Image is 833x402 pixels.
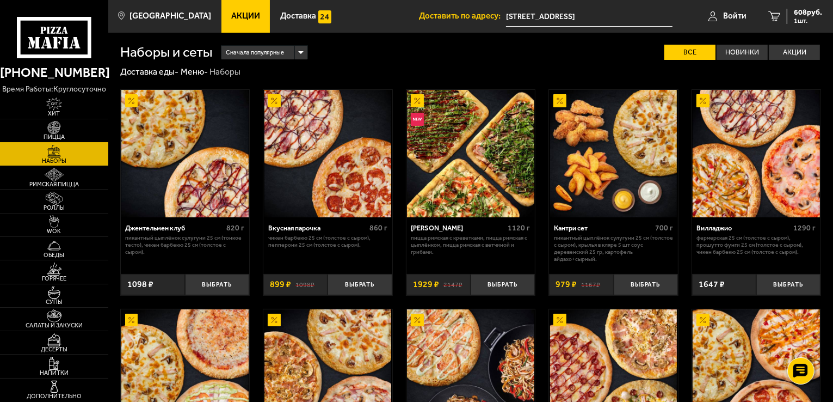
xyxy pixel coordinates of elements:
img: Акционный [696,314,709,327]
p: Пикантный цыплёнок сулугуни 25 см (тонкое тесто), Чикен Барбекю 25 см (толстое с сыром). [125,235,244,255]
label: Новинки [717,45,768,60]
img: Акционный [553,94,566,107]
button: Выбрать [756,274,820,295]
p: Фермерская 25 см (толстое с сыром), Прошутто Фунги 25 см (толстое с сыром), Чикен Барбекю 25 см (... [696,235,816,255]
button: Выбрать [185,274,249,295]
span: 820 г [226,223,244,233]
span: Сначала популярные [226,45,284,61]
span: Акции [231,12,260,20]
a: АкционныйДжентельмен клуб [121,90,250,217]
span: [GEOGRAPHIC_DATA] [129,12,211,20]
span: Войти [723,12,746,20]
span: 700 г [655,223,673,233]
span: 1098 ₽ [127,280,153,289]
span: 1290 г [794,223,816,233]
a: АкционныйКантри сет [549,90,678,217]
img: Акционный [125,314,138,327]
img: Акционный [411,314,424,327]
span: 1 шт. [794,17,822,24]
h1: Наборы и сеты [120,45,213,59]
s: 1098 ₽ [295,280,314,289]
img: Акционный [553,314,566,327]
button: Выбрать [328,274,392,295]
img: Акционный [696,94,709,107]
s: 2147 ₽ [443,280,462,289]
button: Выбрать [614,274,678,295]
s: 1167 ₽ [581,280,600,289]
a: АкционныйВкусная парочка [263,90,392,217]
span: 608 руб. [794,9,822,16]
div: Наборы [209,66,240,78]
img: Вкусная парочка [264,90,392,217]
div: Джентельмен клуб [125,224,224,232]
img: Вилладжио [693,90,820,217]
div: Вкусная парочка [268,224,367,232]
span: 1929 ₽ [413,280,439,289]
img: Мама Миа [407,90,534,217]
a: Доставка еды- [120,66,179,77]
span: 899 ₽ [270,280,291,289]
a: Меню- [181,66,208,77]
p: Чикен Барбекю 25 см (толстое с сыром), Пепперони 25 см (толстое с сыром). [268,235,387,249]
img: Акционный [268,314,281,327]
label: Акции [769,45,820,60]
label: Все [664,45,715,60]
img: Акционный [268,94,281,107]
a: АкционныйНовинкаМама Миа [406,90,535,217]
span: 1647 ₽ [699,280,725,289]
img: Новинка [411,113,424,126]
p: Пицца Римская с креветками, Пицца Римская с цыплёнком, Пицца Римская с ветчиной и грибами. [411,235,530,255]
img: Кантри сет [550,90,677,217]
button: Выбрать [471,274,535,295]
p: Пикантный цыплёнок сулугуни 25 см (толстое с сыром), крылья в кляре 5 шт соус деревенский 25 гр, ... [554,235,673,263]
img: Акционный [125,94,138,107]
span: 860 г [369,223,387,233]
span: Доставка [280,12,316,20]
div: [PERSON_NAME] [411,224,505,232]
img: Акционный [411,94,424,107]
span: 1120 г [508,223,530,233]
div: Вилладжио [696,224,791,232]
div: Кантри сет [554,224,652,232]
img: 15daf4d41897b9f0e9f617042186c801.svg [318,10,331,23]
input: Ваш адрес доставки [506,7,672,27]
span: 979 ₽ [556,280,577,289]
img: Джентельмен клуб [121,90,249,217]
span: Доставить по адресу: [419,12,506,20]
a: АкционныйВилладжио [692,90,821,217]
